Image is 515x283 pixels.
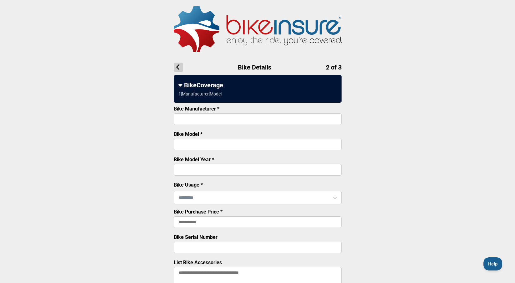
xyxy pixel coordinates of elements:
[174,209,222,215] label: Bike Purchase Price *
[174,131,202,137] label: Bike Model *
[174,234,217,240] label: Bike Serial Number
[174,157,214,162] label: Bike Model Year *
[483,257,502,270] iframe: Toggle Customer Support
[174,182,203,188] label: Bike Usage *
[178,91,222,96] div: 1 | Manufacturer | Model
[326,64,342,71] span: 2 of 3
[174,260,222,265] label: List Bike Accessories
[174,63,342,72] h1: Bike Details
[178,81,337,89] div: BikeCoverage
[174,106,219,112] label: Bike Manufacturer *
